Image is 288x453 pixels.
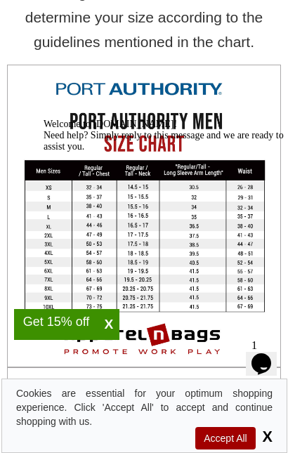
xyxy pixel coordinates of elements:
img: Port Authority - Size Chart [8,65,280,367]
div: Get 15% off [14,316,98,327]
span: Accept All [195,427,255,449]
div: Cookies are essential for your optimum shopping experience. Click 'Accept All' to accept and cont... [16,386,273,428]
span: X [258,428,273,445]
div: Welcome to [DOMAIN_NAME]!Need help? Simply reply to this message and we are ready to assist you. [6,6,258,39]
span: Welcome to [DOMAIN_NAME]! Need help? Simply reply to this message and we are ready to assist you. [6,6,246,39]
